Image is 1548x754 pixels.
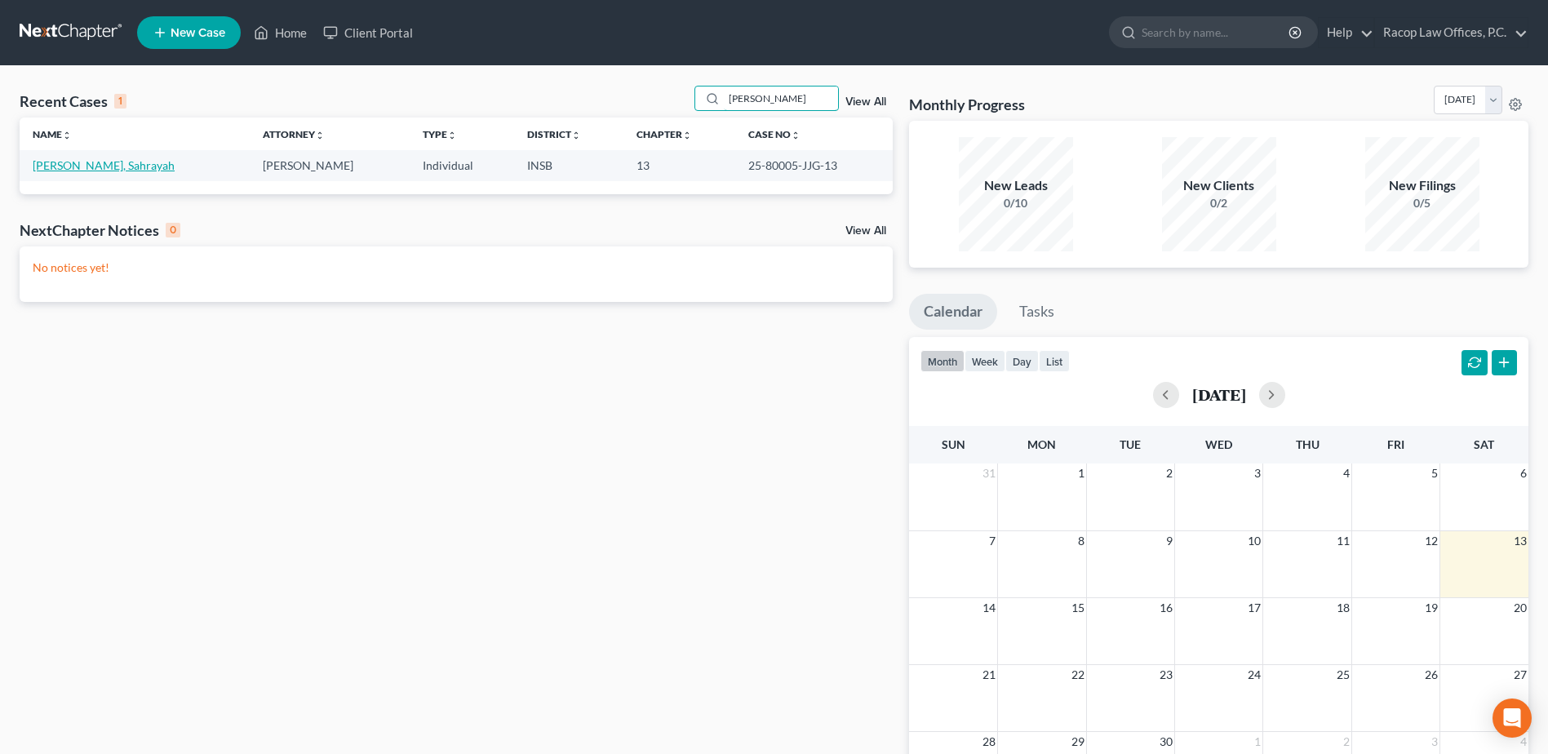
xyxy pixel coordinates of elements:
[1039,350,1070,372] button: list
[1162,176,1276,195] div: New Clients
[987,531,997,551] span: 7
[1342,463,1351,483] span: 4
[114,94,126,109] div: 1
[514,150,623,180] td: INSB
[1296,437,1320,451] span: Thu
[1158,665,1174,685] span: 23
[1205,437,1232,451] span: Wed
[623,150,735,180] td: 13
[33,259,880,276] p: No notices yet!
[1319,18,1373,47] a: Help
[981,463,997,483] span: 31
[1365,195,1479,211] div: 0/5
[1162,195,1276,211] div: 0/2
[1365,176,1479,195] div: New Filings
[748,128,801,140] a: Case Nounfold_more
[1342,732,1351,752] span: 2
[942,437,965,451] span: Sun
[1005,294,1069,330] a: Tasks
[171,27,225,39] span: New Case
[636,128,692,140] a: Chapterunfold_more
[1070,732,1086,752] span: 29
[571,131,581,140] i: unfold_more
[1512,665,1528,685] span: 27
[527,128,581,140] a: Districtunfold_more
[1142,17,1291,47] input: Search by name...
[1335,665,1351,685] span: 25
[1164,531,1174,551] span: 9
[315,18,421,47] a: Client Portal
[250,150,410,180] td: [PERSON_NAME]
[166,223,180,237] div: 0
[1519,732,1528,752] span: 4
[791,131,801,140] i: unfold_more
[315,131,325,140] i: unfold_more
[1474,437,1494,451] span: Sat
[1076,531,1086,551] span: 8
[981,598,997,618] span: 14
[1423,598,1439,618] span: 19
[735,150,893,180] td: 25-80005-JJG-13
[1430,463,1439,483] span: 5
[20,220,180,240] div: NextChapter Notices
[263,128,325,140] a: Attorneyunfold_more
[1192,386,1246,403] h2: [DATE]
[1253,463,1262,483] span: 3
[1158,598,1174,618] span: 16
[1512,598,1528,618] span: 20
[1253,732,1262,752] span: 1
[1375,18,1528,47] a: Racop Law Offices, P.C.
[1335,598,1351,618] span: 18
[845,96,886,108] a: View All
[20,91,126,111] div: Recent Cases
[62,131,72,140] i: unfold_more
[1246,531,1262,551] span: 10
[1512,531,1528,551] span: 13
[33,128,72,140] a: Nameunfold_more
[1246,665,1262,685] span: 24
[1070,598,1086,618] span: 15
[1519,463,1528,483] span: 6
[965,350,1005,372] button: week
[959,176,1073,195] div: New Leads
[1246,598,1262,618] span: 17
[920,350,965,372] button: month
[246,18,315,47] a: Home
[423,128,457,140] a: Typeunfold_more
[682,131,692,140] i: unfold_more
[1120,437,1141,451] span: Tue
[1335,531,1351,551] span: 11
[1164,463,1174,483] span: 2
[981,732,997,752] span: 28
[1005,350,1039,372] button: day
[1423,531,1439,551] span: 12
[1430,732,1439,752] span: 3
[1158,732,1174,752] span: 30
[447,131,457,140] i: unfold_more
[410,150,515,180] td: Individual
[1027,437,1056,451] span: Mon
[909,294,997,330] a: Calendar
[1070,665,1086,685] span: 22
[724,86,838,110] input: Search by name...
[959,195,1073,211] div: 0/10
[1423,665,1439,685] span: 26
[33,158,175,172] a: [PERSON_NAME], Sahrayah
[845,225,886,237] a: View All
[1076,463,1086,483] span: 1
[1493,699,1532,738] div: Open Intercom Messenger
[981,665,997,685] span: 21
[1387,437,1404,451] span: Fri
[909,95,1025,114] h3: Monthly Progress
